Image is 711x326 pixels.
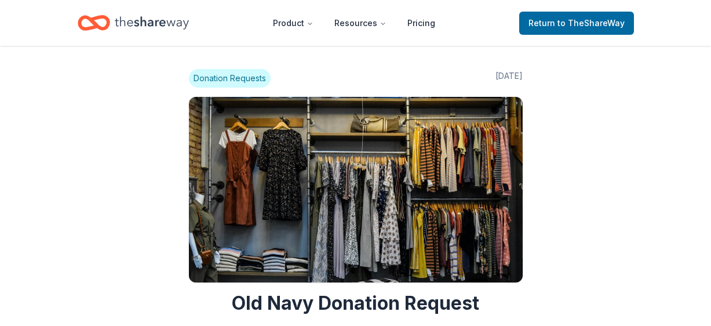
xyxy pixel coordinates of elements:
[557,18,625,28] span: to TheShareWay
[189,292,523,315] h1: Old Navy Donation Request
[264,12,323,35] button: Product
[189,97,523,282] img: Image for Old Navy Donation Request
[189,69,271,88] span: Donation Requests
[519,12,634,35] a: Returnto TheShareWay
[325,12,396,35] button: Resources
[528,16,625,30] span: Return
[398,12,444,35] a: Pricing
[264,9,444,37] nav: Main
[78,9,189,37] a: Home
[495,69,523,88] span: [DATE]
